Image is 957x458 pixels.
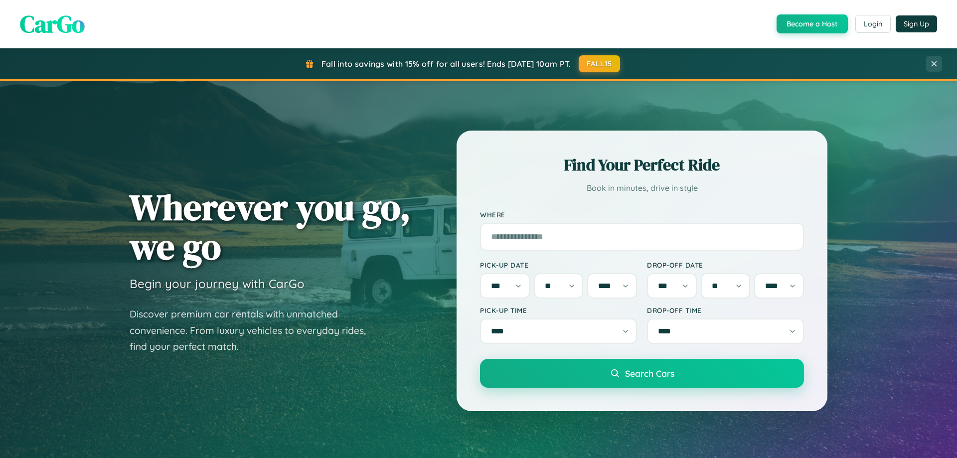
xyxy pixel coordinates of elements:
label: Drop-off Date [647,261,804,269]
span: Search Cars [625,368,674,379]
label: Pick-up Date [480,261,637,269]
h3: Begin your journey with CarGo [130,276,305,291]
h1: Wherever you go, we go [130,187,411,266]
span: Fall into savings with 15% off for all users! Ends [DATE] 10am PT. [321,59,571,69]
label: Where [480,210,804,219]
label: Pick-up Time [480,306,637,314]
button: Sign Up [896,15,937,32]
span: CarGo [20,7,85,40]
button: Search Cars [480,359,804,388]
h2: Find Your Perfect Ride [480,154,804,176]
button: Become a Host [777,14,848,33]
button: FALL15 [579,55,621,72]
p: Discover premium car rentals with unmatched convenience. From luxury vehicles to everyday rides, ... [130,306,379,355]
label: Drop-off Time [647,306,804,314]
p: Book in minutes, drive in style [480,181,804,195]
button: Login [855,15,891,33]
